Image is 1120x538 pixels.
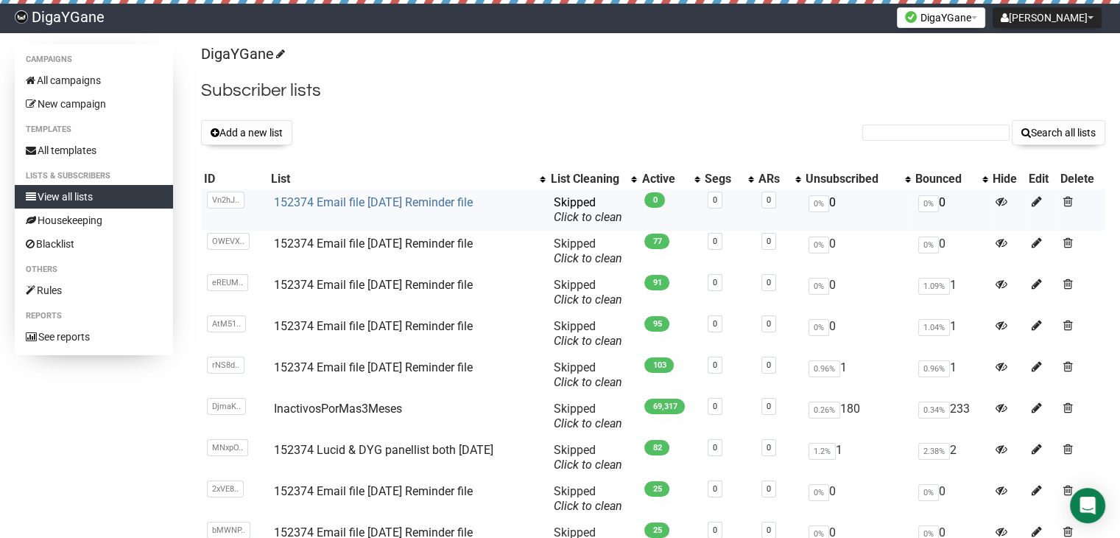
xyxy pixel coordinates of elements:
span: Vn2hJ.. [207,192,244,209]
div: List Cleaning [550,172,624,186]
span: 0% [918,237,939,254]
span: 2xVE8.. [207,481,244,497]
span: 0% [918,484,939,501]
span: 91 [644,275,669,290]
span: 95 [644,316,669,332]
a: All campaigns [15,69,173,92]
a: 0 [713,484,717,494]
span: 82 [644,440,669,455]
span: OWEVX.. [207,233,250,250]
a: 152374 Email file [DATE] Reminder file [274,278,473,292]
button: Search all lists [1012,120,1105,145]
td: 0 [912,231,990,272]
span: 0% [809,195,829,212]
div: List [271,172,533,186]
span: 103 [644,357,674,373]
td: 0 [803,231,912,272]
a: 152374 Lucid & DYG panellist both [DATE] [274,443,493,457]
td: 1 [912,313,990,354]
a: 0 [713,360,717,370]
th: Edit: No sort applied, sorting is disabled [1026,169,1057,189]
li: Lists & subscribers [15,167,173,185]
div: Unsubscribed [806,172,898,186]
div: Edit [1029,172,1054,186]
td: 1 [912,354,990,396]
li: Campaigns [15,51,173,69]
a: Housekeeping [15,209,173,232]
div: ID [204,172,265,186]
td: 1 [803,354,912,396]
a: 0 [713,278,717,287]
th: List Cleaning: No sort applied, activate to apply an ascending sort [547,169,638,189]
a: Click to clean [553,334,621,348]
span: 0% [809,237,829,254]
a: 152374 Email file [DATE] Reminder file [274,195,473,209]
th: Delete: No sort applied, sorting is disabled [1057,169,1105,189]
button: Add a new list [201,120,292,145]
span: 25 [644,523,669,538]
span: Skipped [553,237,621,265]
span: 0% [918,195,939,212]
td: 2 [912,437,990,478]
a: 0 [767,237,771,246]
li: Reports [15,307,173,325]
span: 69,317 [644,399,685,414]
a: 0 [767,195,771,205]
a: Click to clean [553,375,621,389]
a: 152374 Email file [DATE] Reminder file [274,319,473,333]
span: 1.2% [809,443,836,460]
a: Click to clean [553,458,621,472]
span: 1.09% [918,278,950,295]
td: 0 [803,313,912,354]
span: eREUM.. [207,274,248,291]
a: 0 [713,319,717,329]
img: favicons [905,11,917,23]
span: 77 [644,234,669,249]
li: Templates [15,121,173,139]
th: Hide: No sort applied, sorting is disabled [990,169,1026,189]
span: Skipped [553,319,621,348]
span: 2.38% [918,443,950,460]
div: Active [641,172,687,186]
span: 0.96% [809,360,840,377]
a: Click to clean [553,251,621,265]
img: f83b26b47af82e482c948364ee7c1d9c [15,10,28,24]
th: Segs: No sort applied, activate to apply an ascending sort [702,169,756,189]
button: [PERSON_NAME] [993,7,1102,28]
a: 0 [767,484,771,494]
span: Skipped [553,360,621,389]
a: All templates [15,139,173,162]
td: 0 [803,189,912,231]
a: See reports [15,325,173,349]
a: Click to clean [553,210,621,224]
th: ARs: No sort applied, activate to apply an ascending sort [756,169,803,189]
span: 0% [809,484,829,501]
a: 0 [767,360,771,370]
span: 0 [644,192,665,208]
a: Blacklist [15,232,173,256]
span: 1.04% [918,319,950,336]
a: 0 [767,319,771,329]
th: List: No sort applied, activate to apply an ascending sort [268,169,548,189]
a: 0 [713,195,717,205]
div: Delete [1060,172,1102,186]
a: 0 [767,443,771,453]
a: Click to clean [553,499,621,513]
a: InactivosPorMas3Meses [274,402,402,416]
span: 25 [644,481,669,497]
a: Rules [15,279,173,302]
span: 0% [809,319,829,336]
a: 152374 Email file [DATE] Reminder file [274,360,473,374]
th: Active: No sort applied, activate to apply an ascending sort [638,169,702,189]
a: 0 [767,402,771,411]
a: 0 [713,443,717,453]
span: Skipped [553,278,621,307]
a: 0 [713,402,717,411]
td: 1 [912,272,990,313]
a: DigaYGane [201,45,283,63]
span: 0.26% [809,402,840,419]
a: Click to clean [553,416,621,430]
div: Bounced [915,172,975,186]
a: 152374 Email file [DATE] Reminder file [274,237,473,251]
span: MNxpO.. [207,439,248,456]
